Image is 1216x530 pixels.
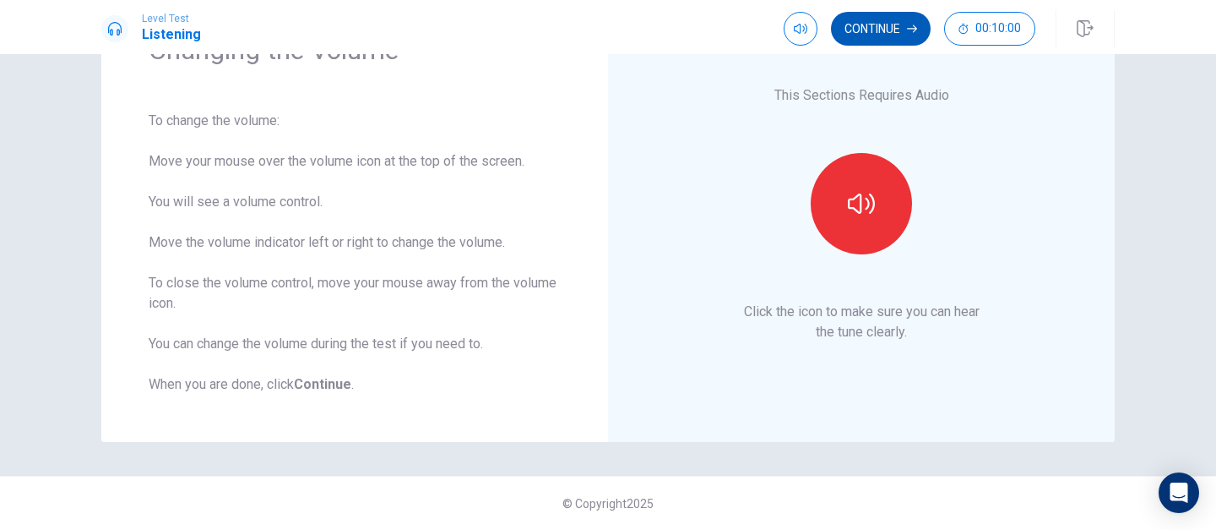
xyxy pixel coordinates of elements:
p: Click the icon to make sure you can hear the tune clearly. [744,302,980,342]
span: Level Test [142,13,201,25]
button: 00:10:00 [944,12,1035,46]
p: This Sections Requires Audio [774,85,949,106]
div: To change the volume: Move your mouse over the volume icon at the top of the screen. You will see... [149,111,561,395]
span: © Copyright 2025 [562,497,654,511]
b: Continue [294,376,351,392]
span: 00:10:00 [975,22,1021,36]
div: Open Intercom Messenger [1159,473,1199,513]
button: Continue [831,12,931,46]
h1: Listening [142,25,201,45]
